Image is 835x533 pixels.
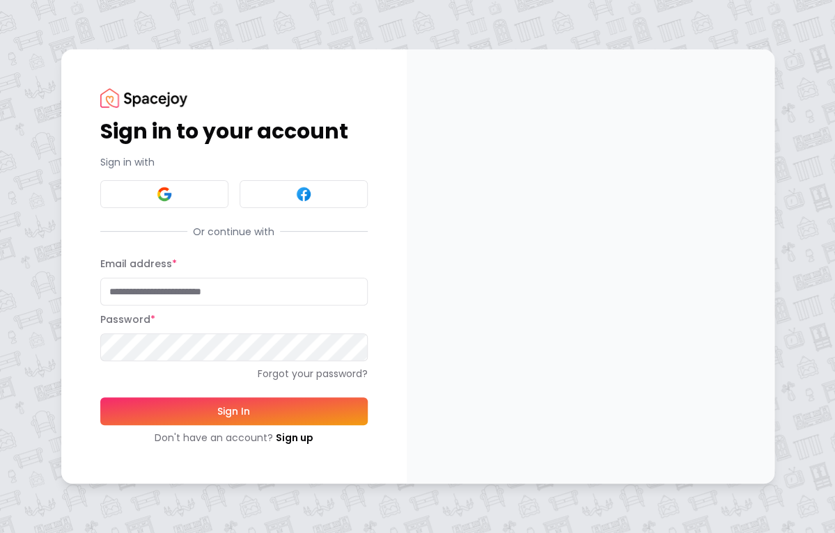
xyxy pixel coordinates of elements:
[100,88,187,107] img: Spacejoy Logo
[100,257,177,271] label: Email address
[407,49,774,483] img: banner
[100,312,155,326] label: Password
[100,397,368,425] button: Sign In
[295,186,312,202] img: Facebook signin
[100,431,368,445] div: Don't have an account?
[100,367,368,381] a: Forgot your password?
[187,225,280,239] span: Or continue with
[100,155,368,169] p: Sign in with
[276,431,313,445] a: Sign up
[100,119,368,144] h1: Sign in to your account
[156,186,173,202] img: Google signin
